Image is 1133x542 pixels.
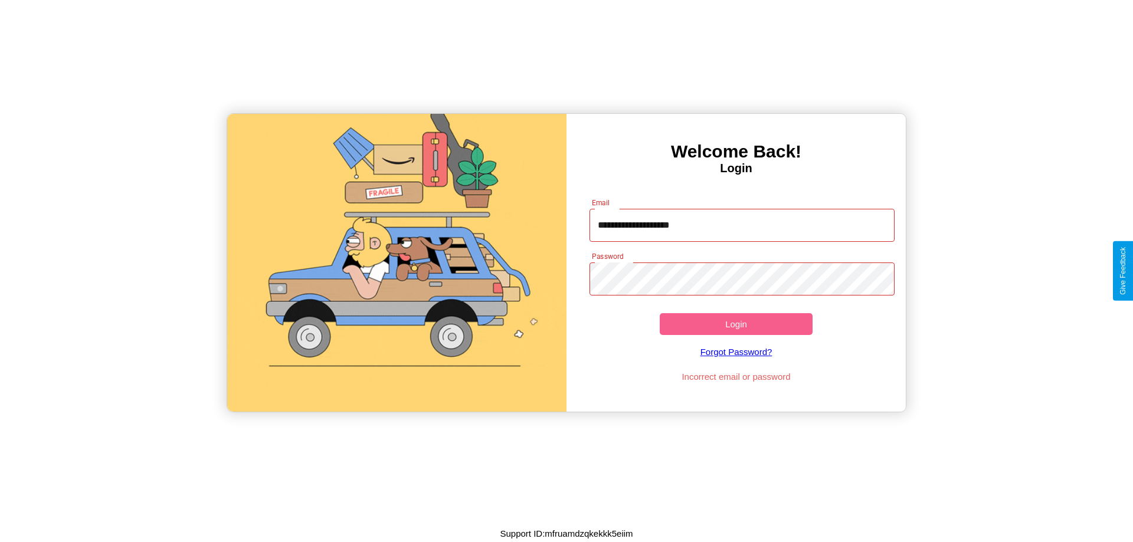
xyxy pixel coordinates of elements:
img: gif [227,114,566,412]
p: Support ID: mfruamdzqkekkk5eiim [500,525,633,541]
button: Login [660,313,813,335]
p: Incorrect email or password [584,369,889,385]
a: Forgot Password? [584,335,889,369]
label: Password [592,251,623,261]
h3: Welcome Back! [566,142,906,162]
div: Give Feedback [1119,247,1127,295]
label: Email [592,198,610,208]
h4: Login [566,162,906,175]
